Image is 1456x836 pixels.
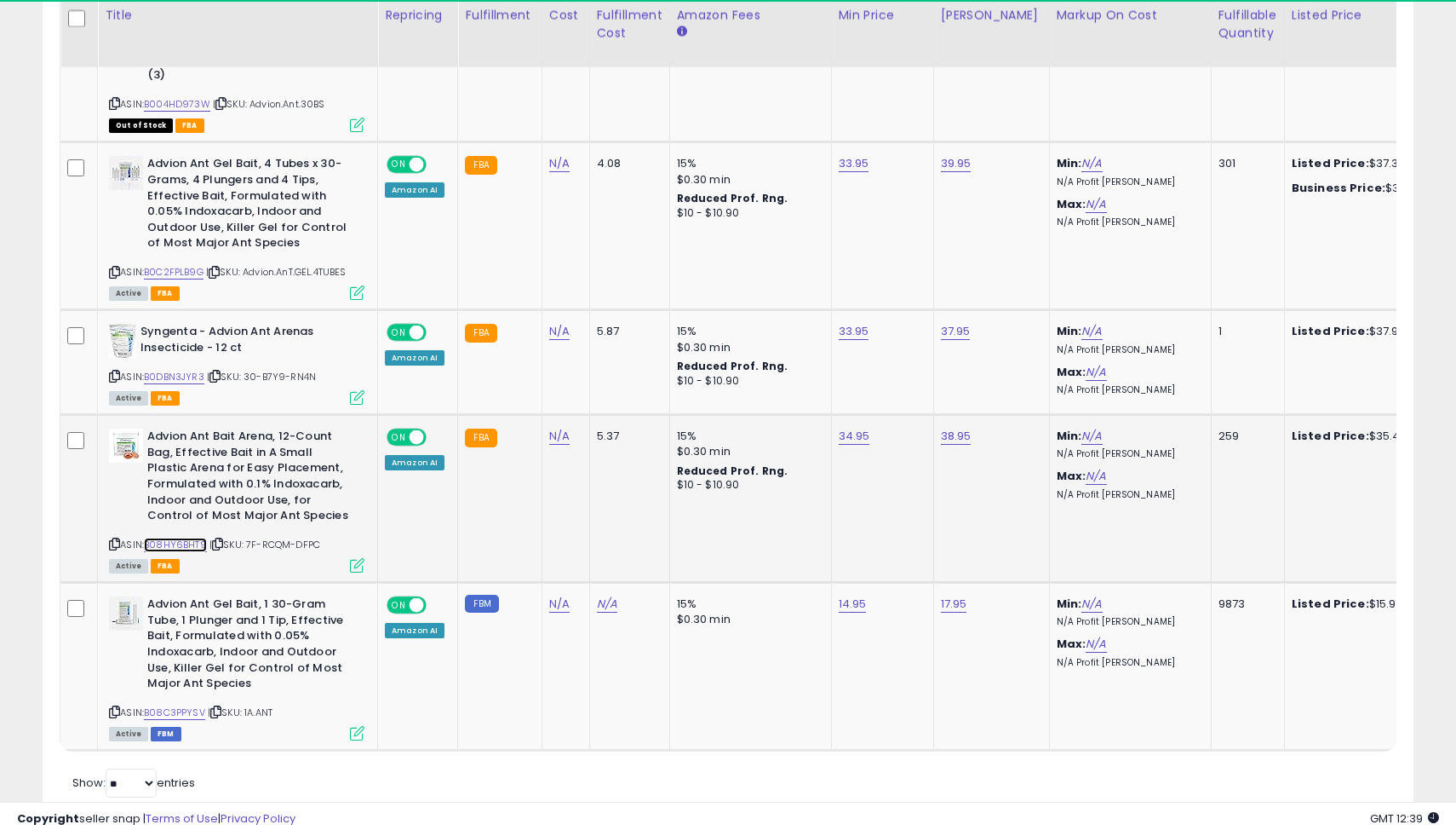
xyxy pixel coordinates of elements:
b: Max: [1057,196,1086,212]
span: OFF [424,326,451,340]
strong: Copyright [17,810,79,827]
div: $0.30 min [677,612,818,627]
span: | SKU: Advion.AnT.GEL.4TUBES [206,265,347,279]
p: N/A Profit [PERSON_NAME] [1057,216,1198,228]
a: N/A [597,596,617,613]
div: Amazon AI [385,182,444,198]
b: Reduced Prof. Rng. [677,464,788,478]
span: FBA [151,391,180,406]
div: Cost [549,7,582,25]
a: 34.95 [839,428,870,445]
div: Repricing [385,7,450,25]
b: Business Price: [1292,180,1385,196]
div: $37.95 [1292,324,1433,339]
div: $0.30 min [677,444,818,459]
a: B08C3PPYSV [144,706,205,720]
div: Title [105,7,370,25]
span: | SKU: 1A.ANT [208,706,272,719]
a: B004HD973W [144,97,210,112]
small: FBA [465,429,496,447]
b: Listed Price: [1292,428,1369,444]
a: 14.95 [839,596,867,613]
div: Amazon AI [385,623,444,638]
a: N/A [1081,155,1102,172]
b: Advion Ant Gel Bait, 4 Tubes x 30-Grams, 4 Plungers and 4 Tips, Effective Bait, Formulated with 0... [147,156,354,255]
a: N/A [549,428,570,445]
a: N/A [549,155,570,172]
a: B0DBN3JYR3 [144,370,204,384]
span: FBM [151,727,181,741]
b: Reduced Prof. Rng. [677,191,788,205]
b: Syngenta - Advion Ant Arenas Insecticide - 12 ct [140,324,347,360]
a: B08HY6BHT9 [144,538,207,552]
a: 37.95 [941,323,971,340]
a: 17.95 [941,596,967,613]
span: All listings currently available for purchase on Amazon [109,727,148,741]
span: 2025-09-9 12:39 GMT [1370,810,1439,827]
span: FBA [151,286,180,301]
div: $35.47 [1292,429,1433,444]
span: Show: entries [72,775,195,791]
b: Listed Price: [1292,596,1369,612]
b: Min: [1057,323,1082,339]
div: 5.87 [597,324,656,339]
b: Max: [1057,468,1086,484]
small: FBM [465,595,498,613]
small: FBA [465,156,496,175]
div: seller snap | | [17,811,295,827]
span: ON [388,326,410,340]
p: N/A Profit [PERSON_NAME] [1057,489,1198,501]
div: Amazon Fees [677,7,824,25]
p: N/A Profit [PERSON_NAME] [1057,616,1198,628]
div: Amazon AI [385,350,444,366]
div: $10 - $10.90 [677,374,818,389]
div: 301 [1218,156,1271,171]
div: $0.30 min [677,172,818,187]
a: N/A [1086,468,1106,485]
div: Fulfillable Quantity [1218,7,1277,43]
div: $10 - $10.90 [677,206,818,221]
div: $10 - $10.90 [677,478,818,493]
span: All listings currently available for purchase on Amazon [109,286,148,301]
a: Terms of Use [146,810,218,827]
div: 15% [677,324,818,339]
div: Amazon AI [385,455,444,470]
a: Privacy Policy [221,810,295,827]
b: Advion Ant Gel Bait, 1 30-Gram Tube, 1 Plunger and 1 Tip, Effective Bait, Formulated with 0.05% I... [147,597,354,695]
div: 9873 [1218,597,1271,612]
div: ASIN: [109,429,364,571]
div: ASIN: [109,156,364,298]
div: ASIN: [109,324,364,403]
b: Max: [1057,364,1086,380]
a: N/A [549,323,570,340]
a: 33.95 [839,155,869,172]
span: All listings that are currently out of stock and unavailable for purchase on Amazon [109,118,173,133]
span: | SKU: Advion.Ant.30BS [213,97,325,111]
p: N/A Profit [PERSON_NAME] [1057,384,1198,396]
b: Listed Price: [1292,155,1369,171]
p: N/A Profit [PERSON_NAME] [1057,657,1198,669]
a: 39.95 [941,155,972,172]
a: N/A [1086,364,1106,381]
span: FBA [151,559,180,574]
span: OFF [424,158,451,172]
div: 259 [1218,429,1271,444]
b: Advion Ant Bait Arena, 12-Count Bag, Effective Bait in A Small Plastic Arena for Easy Placement, ... [147,429,354,528]
b: Min: [1057,596,1082,612]
div: 4.08 [597,156,656,171]
div: Listed Price [1292,7,1439,25]
span: ON [388,158,410,172]
span: ON [388,598,410,613]
small: Amazon Fees. [677,25,687,40]
span: FBA [175,118,204,133]
a: 33.95 [839,323,869,340]
p: N/A Profit [PERSON_NAME] [1057,344,1198,356]
img: 41HJ8IHggRL._SL40_.jpg [109,156,143,190]
p: N/A Profit [PERSON_NAME] [1057,448,1198,460]
img: 41CE3vztWBL._SL40_.jpg [109,429,143,463]
a: B0C2FPLB9G [144,265,203,280]
div: Markup on Cost [1057,7,1204,25]
div: $37.38 [1292,156,1433,171]
a: N/A [549,596,570,613]
b: Min: [1057,428,1082,444]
